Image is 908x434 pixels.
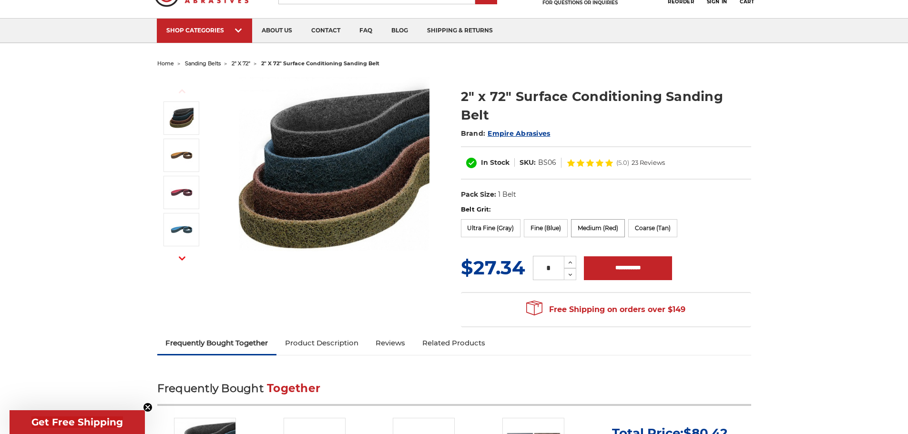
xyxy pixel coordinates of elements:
button: Close teaser [143,403,153,412]
dt: SKU: [520,158,536,168]
span: (5.0) [616,160,629,166]
a: sanding belts [185,60,221,67]
span: Get Free Shipping [31,416,123,428]
img: 2" x 72" Coarse Surface Conditioning Belt [170,143,194,167]
div: Get Free ShippingClose teaser [10,410,145,434]
a: shipping & returns [418,19,502,43]
h1: 2" x 72" Surface Conditioning Sanding Belt [461,87,751,124]
button: Previous [171,81,194,101]
span: Together [267,382,320,395]
a: about us [252,19,302,43]
a: Empire Abrasives [488,129,550,138]
dd: BS06 [538,158,556,168]
dd: 1 Belt [498,190,516,200]
a: Related Products [414,333,494,353]
label: Belt Grit: [461,205,751,214]
a: contact [302,19,350,43]
span: Free Shipping on orders over $149 [526,300,685,319]
button: Next [171,248,194,269]
span: Frequently Bought [157,382,264,395]
a: blog [382,19,418,43]
a: Product Description [276,333,367,353]
span: Brand: [461,129,486,138]
img: 2" x 72" Fine Surface Conditioning Belt [170,218,194,242]
img: 2" x 72" Medium Surface Conditioning Belt [170,181,194,204]
a: Frequently Bought Together [157,333,277,353]
div: SHOP CATEGORIES [166,27,243,34]
dt: Pack Size: [461,190,496,200]
img: 2"x72" Surface Conditioning Sanding Belts [170,106,194,130]
span: 23 Reviews [632,160,665,166]
a: 2" x 72" [232,60,250,67]
a: Reviews [367,333,414,353]
a: faq [350,19,382,43]
span: 2" x 72" surface conditioning sanding belt [261,60,379,67]
span: In Stock [481,158,510,167]
img: 2"x72" Surface Conditioning Sanding Belts [239,77,429,267]
a: home [157,60,174,67]
span: $27.34 [461,256,525,279]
